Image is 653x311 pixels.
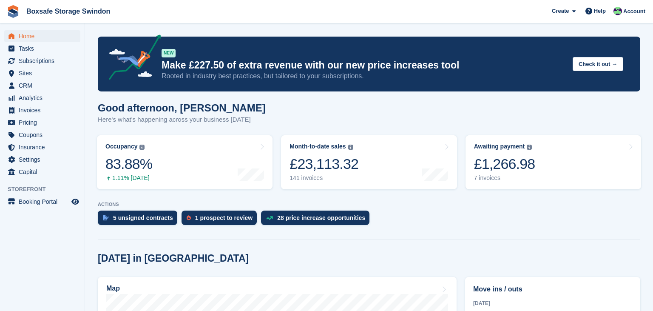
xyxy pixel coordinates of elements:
img: price_increase_opportunities-93ffe204e8149a01c8c9dc8f82e8f89637d9d84a8eef4429ea346261dce0b2c0.svg [266,216,273,220]
span: Booking Portal [19,196,70,208]
a: Month-to-date sales £23,113.32 141 invoices [281,135,457,189]
div: Month-to-date sales [290,143,346,150]
a: menu [4,129,80,141]
p: Make £227.50 of extra revenue with our new price increases tool [162,59,566,71]
div: [DATE] [473,300,632,307]
div: NEW [162,49,176,57]
span: Subscriptions [19,55,70,67]
span: Coupons [19,129,70,141]
div: 7 invoices [474,174,535,182]
a: Boxsafe Storage Swindon [23,4,114,18]
div: 1.11% [DATE] [105,174,152,182]
a: menu [4,154,80,165]
a: menu [4,104,80,116]
img: stora-icon-8386f47178a22dfd0bd8f6a31ec36ba5ce8667c1dd55bd0f319d3a0aa187defe.svg [7,5,20,18]
div: 141 invoices [290,174,358,182]
h2: Move ins / outs [473,284,632,294]
a: menu [4,80,80,91]
a: menu [4,55,80,67]
img: icon-info-grey-7440780725fd019a000dd9b08b2336e03edf1995a4989e88bcd33f0948082b44.svg [139,145,145,150]
h2: Map [106,285,120,292]
span: Analytics [19,92,70,104]
a: menu [4,43,80,54]
a: Preview store [70,197,80,207]
p: ACTIONS [98,202,640,207]
a: 1 prospect to review [182,211,261,229]
a: 28 price increase opportunities [261,211,374,229]
a: menu [4,196,80,208]
img: Kim Virabi [613,7,622,15]
button: Check it out → [573,57,623,71]
span: Capital [19,166,70,178]
div: 5 unsigned contracts [113,214,173,221]
a: menu [4,67,80,79]
div: £1,266.98 [474,155,535,173]
p: Here's what's happening across your business [DATE] [98,115,266,125]
h1: Good afternoon, [PERSON_NAME] [98,102,266,114]
img: icon-info-grey-7440780725fd019a000dd9b08b2336e03edf1995a4989e88bcd33f0948082b44.svg [348,145,353,150]
a: Occupancy 83.88% 1.11% [DATE] [97,135,273,189]
div: 83.88% [105,155,152,173]
div: £23,113.32 [290,155,358,173]
a: Awaiting payment £1,266.98 7 invoices [466,135,641,189]
span: Account [623,7,645,16]
span: Pricing [19,117,70,128]
a: menu [4,117,80,128]
div: 28 price increase opportunities [277,214,365,221]
span: Settings [19,154,70,165]
span: Create [552,7,569,15]
span: Invoices [19,104,70,116]
span: Storefront [8,185,85,194]
img: contract_signature_icon-13c848040528278c33f63329250d36e43548de30e8caae1d1a13099fd9432cc5.svg [103,215,109,220]
div: Awaiting payment [474,143,525,150]
a: menu [4,141,80,153]
a: menu [4,166,80,178]
span: Help [594,7,606,15]
div: Occupancy [105,143,137,150]
div: 1 prospect to review [195,214,253,221]
h2: [DATE] in [GEOGRAPHIC_DATA] [98,253,249,264]
span: CRM [19,80,70,91]
span: Sites [19,67,70,79]
a: menu [4,30,80,42]
a: menu [4,92,80,104]
span: Tasks [19,43,70,54]
span: Home [19,30,70,42]
a: 5 unsigned contracts [98,211,182,229]
img: icon-info-grey-7440780725fd019a000dd9b08b2336e03edf1995a4989e88bcd33f0948082b44.svg [527,145,532,150]
img: prospect-51fa495bee0391a8d652442698ab0144808aea92771e9ea1ae160a38d050c398.svg [187,215,191,220]
img: price-adjustments-announcement-icon-8257ccfd72463d97f412b2fc003d46551f7dbcb40ab6d574587a9cd5c0d94... [102,34,161,83]
p: Rooted in industry best practices, but tailored to your subscriptions. [162,71,566,81]
span: Insurance [19,141,70,153]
